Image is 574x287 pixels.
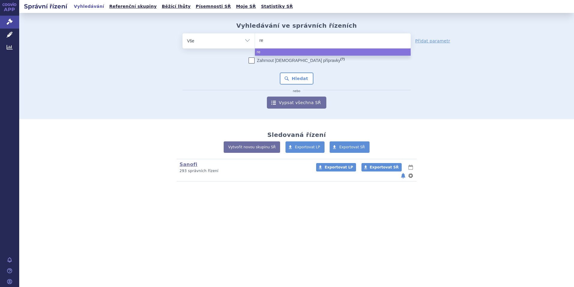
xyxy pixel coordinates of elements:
a: Písemnosti SŘ [194,2,233,11]
button: Hledat [280,73,314,85]
a: Sanofi [180,162,198,167]
a: Vytvořit novou skupinu SŘ [224,141,280,153]
button: lhůty [408,164,414,171]
button: notifikace [400,172,406,179]
span: Exportovat SŘ [339,145,365,149]
span: Exportovat LP [325,165,353,169]
abbr: (?) [340,57,345,61]
i: nebo [290,89,304,93]
a: Statistiky SŘ [259,2,295,11]
li: re [255,48,411,56]
h2: Sledovaná řízení [267,131,326,138]
a: Běžící lhůty [160,2,192,11]
a: Exportovat SŘ [330,141,370,153]
a: Exportovat LP [316,163,356,171]
h2: Správní řízení [19,2,72,11]
a: Exportovat LP [285,141,325,153]
h2: Vyhledávání ve správních řízeních [236,22,357,29]
a: Vyhledávání [72,2,106,11]
a: Moje SŘ [234,2,258,11]
button: nastavení [408,172,414,179]
a: Referenční skupiny [107,2,159,11]
a: Přidat parametr [415,38,450,44]
p: 293 správních řízení [180,168,308,174]
span: Exportovat SŘ [370,165,399,169]
a: Vypsat všechna SŘ [267,97,326,109]
span: Exportovat LP [295,145,320,149]
a: Exportovat SŘ [361,163,402,171]
label: Zahrnout [DEMOGRAPHIC_DATA] přípravky [249,57,345,63]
